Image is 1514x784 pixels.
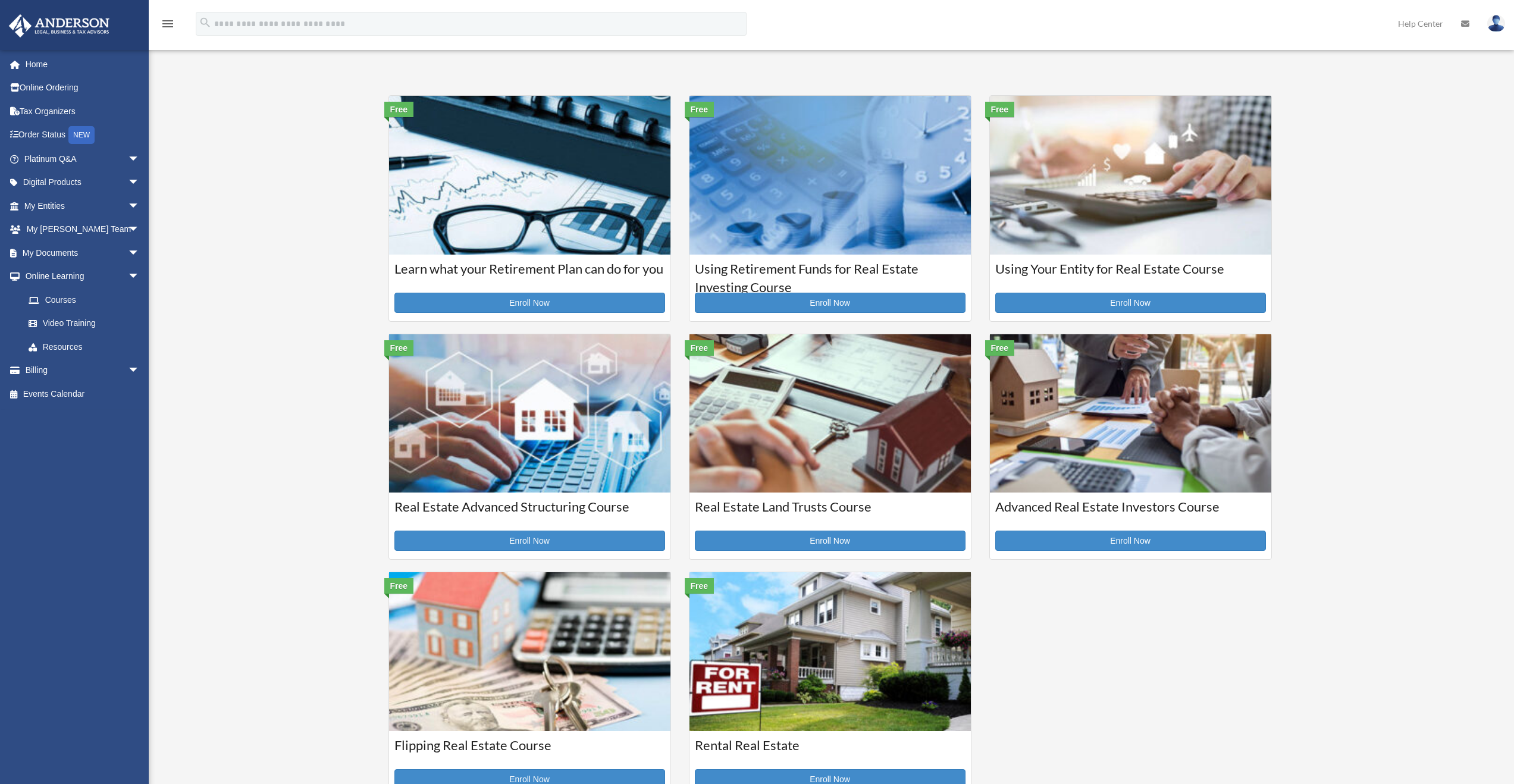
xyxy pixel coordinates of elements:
[685,340,714,356] div: Free
[8,52,158,76] a: Home
[8,241,158,265] a: My Documentsarrow_drop_down
[685,102,714,117] div: Free
[199,16,212,29] i: search
[8,359,158,382] a: Billingarrow_drop_down
[995,531,1266,551] a: Enroll Now
[394,260,665,290] h3: Learn what your Retirement Plan can do for you
[1487,15,1505,32] img: User Pic
[161,17,175,31] i: menu
[394,531,665,551] a: Enroll Now
[384,578,414,594] div: Free
[17,312,158,335] a: Video Training
[985,340,1015,356] div: Free
[8,147,158,171] a: Platinum Q&Aarrow_drop_down
[128,171,152,195] span: arrow_drop_down
[68,126,95,144] div: NEW
[8,194,158,218] a: My Entitiesarrow_drop_down
[161,21,175,31] a: menu
[128,241,152,265] span: arrow_drop_down
[8,76,158,100] a: Online Ordering
[685,578,714,594] div: Free
[695,736,966,766] h3: Rental Real Estate
[128,218,152,242] span: arrow_drop_down
[17,335,158,359] a: Resources
[8,99,158,123] a: Tax Organizers
[695,498,966,528] h3: Real Estate Land Trusts Course
[394,736,665,766] h3: Flipping Real Estate Course
[394,293,665,313] a: Enroll Now
[8,382,158,406] a: Events Calendar
[17,288,152,312] a: Courses
[8,123,158,148] a: Order StatusNEW
[985,102,1015,117] div: Free
[128,359,152,383] span: arrow_drop_down
[995,293,1266,313] a: Enroll Now
[995,498,1266,528] h3: Advanced Real Estate Investors Course
[695,293,966,313] a: Enroll Now
[394,498,665,528] h3: Real Estate Advanced Structuring Course
[384,340,414,356] div: Free
[995,260,1266,290] h3: Using Your Entity for Real Estate Course
[8,218,158,242] a: My [PERSON_NAME] Teamarrow_drop_down
[128,265,152,289] span: arrow_drop_down
[8,171,158,195] a: Digital Productsarrow_drop_down
[695,531,966,551] a: Enroll Now
[5,14,113,37] img: Anderson Advisors Platinum Portal
[128,147,152,171] span: arrow_drop_down
[384,102,414,117] div: Free
[695,260,966,290] h3: Using Retirement Funds for Real Estate Investing Course
[8,265,158,288] a: Online Learningarrow_drop_down
[128,194,152,218] span: arrow_drop_down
